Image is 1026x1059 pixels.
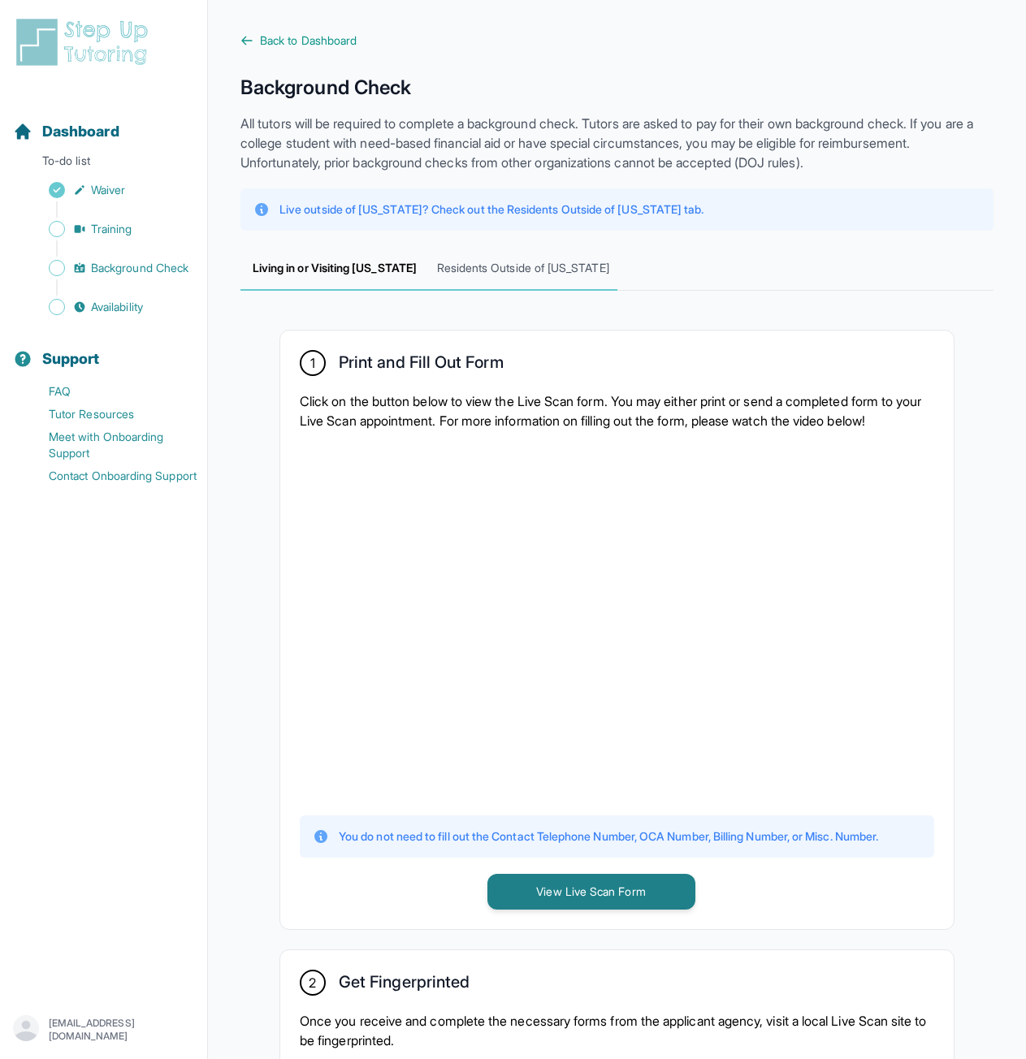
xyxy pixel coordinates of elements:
[6,153,201,175] p: To-do list
[13,465,207,487] a: Contact Onboarding Support
[91,221,132,237] span: Training
[339,972,470,998] h2: Get Fingerprinted
[240,247,994,291] nav: Tabs
[13,16,158,68] img: logo
[13,426,207,465] a: Meet with Onboarding Support
[300,1011,934,1050] p: Once you receive and complete the necessary forms from the applicant agency, visit a local Live S...
[279,201,703,218] p: Live outside of [US_STATE]? Check out the Residents Outside of [US_STATE] tab.
[310,353,315,373] span: 1
[6,94,201,149] button: Dashboard
[91,260,188,276] span: Background Check
[13,1015,194,1044] button: [EMAIL_ADDRESS][DOMAIN_NAME]
[240,75,994,101] h1: Background Check
[49,1017,194,1043] p: [EMAIL_ADDRESS][DOMAIN_NAME]
[13,218,207,240] a: Training
[13,403,207,426] a: Tutor Resources
[300,391,934,430] p: Click on the button below to view the Live Scan form. You may either print or send a completed fo...
[487,874,695,910] button: View Live Scan Form
[240,247,429,291] span: Living in or Visiting [US_STATE]
[309,973,316,992] span: 2
[300,443,868,799] iframe: YouTube video player
[91,182,125,198] span: Waiver
[240,114,994,172] p: All tutors will be required to complete a background check. Tutors are asked to pay for their own...
[42,348,100,370] span: Support
[260,32,357,49] span: Back to Dashboard
[13,257,207,279] a: Background Check
[339,828,878,845] p: You do not need to fill out the Contact Telephone Number, OCA Number, Billing Number, or Misc. Nu...
[13,296,207,318] a: Availability
[13,179,207,201] a: Waiver
[91,299,143,315] span: Availability
[6,322,201,377] button: Support
[487,883,695,899] a: View Live Scan Form
[13,380,207,403] a: FAQ
[13,120,119,143] a: Dashboard
[240,32,994,49] a: Back to Dashboard
[339,352,504,378] h2: Print and Fill Out Form
[429,247,617,291] span: Residents Outside of [US_STATE]
[42,120,119,143] span: Dashboard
